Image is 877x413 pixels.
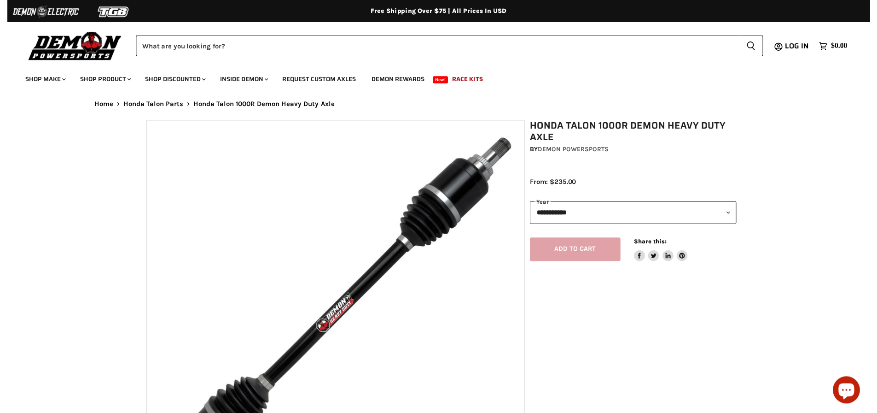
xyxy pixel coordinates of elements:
[836,383,870,413] inbox-online-store-chat: Shopify online store chat
[790,41,815,53] span: Log in
[189,102,333,110] span: Honda Talon 1000R Demon Heavy Duty Axle
[273,71,361,90] a: Request Custom Axles
[820,40,859,53] a: $0.00
[131,36,768,57] form: Product
[837,42,854,51] span: $0.00
[433,77,448,85] span: New!
[531,205,741,227] select: year
[637,242,692,266] aside: Share this:
[89,102,108,110] a: Home
[70,7,807,15] div: Free Shipping Over $75 | All Prices In USD
[12,71,65,90] a: Shop Make
[744,36,768,57] button: Search
[18,30,119,63] img: Demon Powersports
[446,71,490,90] a: Race Kits
[209,71,271,90] a: Inside Demon
[131,36,744,57] input: Search
[118,102,179,110] a: Honda Talon Parts
[12,67,852,90] ul: Main menu
[531,122,741,145] h1: Honda Talon 1000R Demon Heavy Duty Axle
[531,147,741,157] div: by
[786,43,820,51] a: Log in
[637,242,670,249] span: Share this:
[531,181,578,189] span: From: $235.00
[539,147,611,155] a: Demon Powersports
[5,3,74,21] img: Demon Electric Logo 2
[70,102,807,110] nav: Breadcrumbs
[67,71,131,90] a: Shop Product
[363,71,431,90] a: Demon Rewards
[74,3,143,21] img: TGB Logo 2
[133,71,207,90] a: Shop Discounted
